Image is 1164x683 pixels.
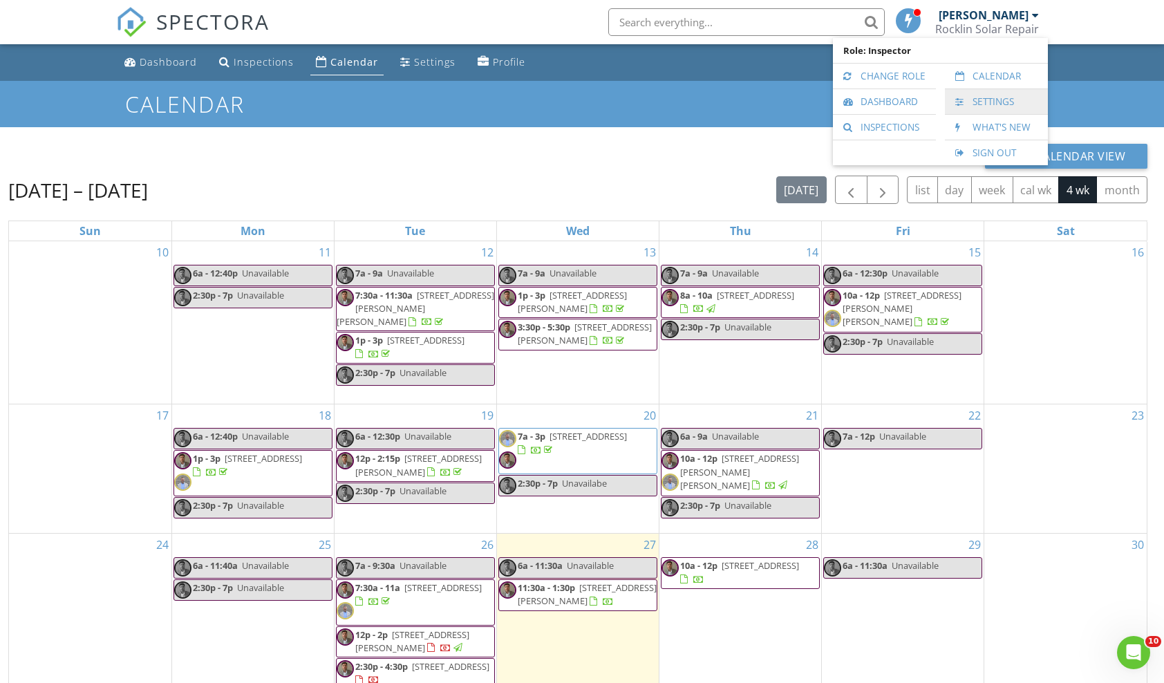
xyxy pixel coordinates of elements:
[518,581,657,607] a: 11:30a - 1:30p [STREET_ADDRESS][PERSON_NAME]
[843,559,888,572] span: 6a - 11:30a
[843,267,888,279] span: 6a - 12:30p
[840,89,929,114] a: Dashboard
[499,430,516,447] img: erin_clark_work_picture.jpg
[330,55,378,68] div: Calendar
[1129,534,1147,556] a: Go to August 30, 2025
[499,267,516,284] img: steve.jpg
[237,581,284,594] span: Unavailable
[659,404,822,534] td: Go to August 21, 2025
[680,452,799,491] span: [STREET_ADDRESS][PERSON_NAME][PERSON_NAME]
[823,287,982,333] a: 10a - 12p [STREET_ADDRESS][PERSON_NAME][PERSON_NAME]
[174,452,191,469] img: steve.jpg
[1054,221,1078,241] a: Saturday
[518,321,570,333] span: 3:30p - 5:30p
[355,485,395,497] span: 2:30p - 7p
[355,559,395,572] span: 7a - 9:30a
[171,241,334,404] td: Go to August 11, 2025
[337,628,354,646] img: steve.jpg
[680,559,717,572] span: 10a - 12p
[414,55,456,68] div: Settings
[171,404,334,534] td: Go to August 18, 2025
[661,321,679,338] img: steve.jpg
[336,450,495,481] a: 12p - 2:15p [STREET_ADDRESS][PERSON_NAME]
[608,8,885,36] input: Search everything...
[550,267,597,279] span: Unavailable
[355,334,464,359] a: 1p - 3p [STREET_ADDRESS]
[355,267,383,279] span: 7a - 9a
[641,534,659,556] a: Go to August 27, 2025
[355,366,395,379] span: 2:30p - 7p
[661,452,679,469] img: steve.jpg
[153,241,171,263] a: Go to August 10, 2025
[966,534,984,556] a: Go to August 29, 2025
[803,404,821,427] a: Go to August 21, 2025
[193,499,233,512] span: 2:30p - 7p
[892,559,939,572] span: Unavailable
[661,450,820,496] a: 10a - 12p [STREET_ADDRESS][PERSON_NAME][PERSON_NAME]
[400,559,447,572] span: Unavailable
[355,581,482,607] a: 7:30a - 11a [STREET_ADDRESS]
[334,404,496,534] td: Go to August 19, 2025
[478,534,496,556] a: Go to August 26, 2025
[843,430,875,442] span: 7a - 12p
[550,430,627,442] span: [STREET_ADDRESS]
[499,289,516,306] img: steve.jpg
[336,287,495,332] a: 7:30a - 11:30a [STREET_ADDRESS][PERSON_NAME][PERSON_NAME]
[680,452,717,465] span: 10a - 12p
[355,452,482,478] a: 12p - 2:15p [STREET_ADDRESS][PERSON_NAME]
[193,430,238,442] span: 6a - 12:40p
[887,335,934,348] span: Unavailable
[337,559,354,577] img: steve.jpg
[939,8,1029,22] div: [PERSON_NAME]
[966,404,984,427] a: Go to August 22, 2025
[518,430,545,442] span: 7a - 3p
[119,50,203,75] a: Dashboard
[1058,176,1097,203] button: 4 wk
[355,334,383,346] span: 1p - 3p
[879,430,926,442] span: Unavailable
[499,581,516,599] img: steve.jpg
[661,474,679,491] img: erin_clark_work_picture.jpg
[156,7,270,36] span: SPECTORA
[336,332,495,363] a: 1p - 3p [STREET_ADDRESS]
[337,581,354,599] img: steve.jpg
[907,176,938,203] button: list
[680,559,799,585] a: 10a - 12p [STREET_ADDRESS]
[387,334,464,346] span: [STREET_ADDRESS]
[659,241,822,404] td: Go to August 14, 2025
[310,50,384,75] a: Calendar
[661,287,820,318] a: 8a - 10a [STREET_ADDRESS]
[337,485,354,502] img: steve.jpg
[193,289,233,301] span: 2:30p - 7p
[499,559,516,577] img: steve.jpg
[824,289,841,306] img: steve.jpg
[153,534,171,556] a: Go to August 24, 2025
[472,50,531,75] a: Profile
[722,559,799,572] span: [STREET_ADDRESS]
[567,559,614,572] span: Unavailable
[337,660,354,677] img: steve.jpg
[498,287,657,318] a: 1p - 3p [STREET_ADDRESS][PERSON_NAME]
[404,581,482,594] span: [STREET_ADDRESS]
[336,579,495,625] a: 7:30a - 11a [STREET_ADDRESS]
[680,289,794,315] a: 8a - 10a [STREET_ADDRESS]
[237,499,284,512] span: Unavailable
[680,452,799,491] a: 10a - 12p [STREET_ADDRESS][PERSON_NAME][PERSON_NAME]
[518,430,627,456] a: 7a - 3p [STREET_ADDRESS]
[518,289,627,315] a: 1p - 3p [STREET_ADDRESS][PERSON_NAME]
[824,335,841,353] img: steve.jpg
[840,115,929,140] a: Inspections
[336,626,495,657] a: 12p - 2p [STREET_ADDRESS][PERSON_NAME]
[952,64,1041,88] a: Calendar
[680,499,720,512] span: 2:30p - 7p
[355,628,469,654] a: 12p - 2p [STREET_ADDRESS][PERSON_NAME]
[116,19,270,48] a: SPECTORA
[966,241,984,263] a: Go to August 15, 2025
[9,404,171,534] td: Go to August 17, 2025
[337,289,494,328] span: [STREET_ADDRESS][PERSON_NAME][PERSON_NAME]
[173,450,332,496] a: 1p - 3p [STREET_ADDRESS]
[387,267,434,279] span: Unavailable
[193,559,238,572] span: 6a - 11:40a
[337,366,354,384] img: steve.jpg
[355,628,469,654] span: [STREET_ADDRESS][PERSON_NAME]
